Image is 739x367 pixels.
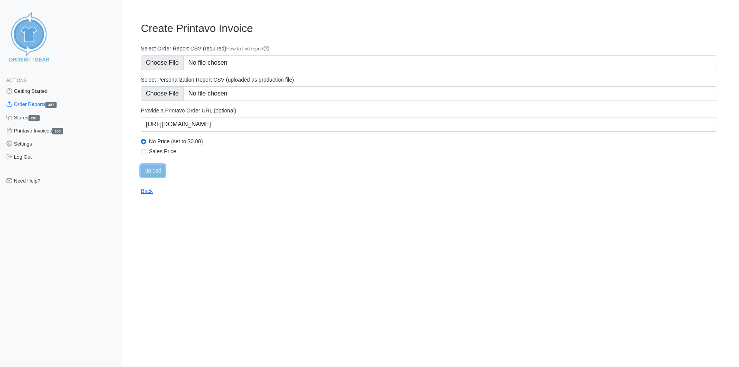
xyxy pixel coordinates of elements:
[6,78,27,83] span: Actions
[141,107,717,114] label: Provide a Printavo Order URL (optional)
[149,138,717,145] label: No Price (set to $0.00)
[141,76,717,83] label: Select Personalization Report CSV (uploaded as production file)
[45,102,57,108] span: 387
[28,115,40,121] span: 291
[52,128,63,134] span: 368
[141,188,153,194] a: Back
[141,117,717,132] input: https://www.printavo.com/invoices/1234567
[141,22,717,35] h3: Create Printavo Invoice
[141,165,165,177] input: Upload
[141,45,717,52] label: Select Order Report CSV (required)
[149,148,717,155] label: Sales Price
[226,46,270,52] a: How to find report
